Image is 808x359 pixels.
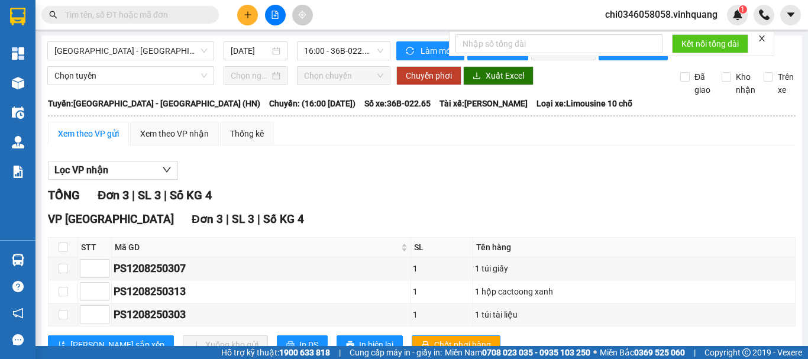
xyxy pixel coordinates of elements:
sup: 1 [739,5,747,14]
span: question-circle [12,281,24,292]
strong: 0369 525 060 [634,348,685,357]
span: Hỗ trợ kỹ thuật: [221,346,330,359]
span: plus [244,11,252,19]
span: TỔNG [48,188,80,202]
span: Xuất Excel [486,69,524,82]
span: caret-down [786,9,796,20]
img: warehouse-icon [12,77,24,89]
span: down [162,165,172,174]
div: 1 [413,308,471,321]
button: Kết nối tổng đài [672,34,748,53]
span: printer [346,341,354,350]
div: PS1208250307 [114,260,409,277]
img: warehouse-icon [12,254,24,266]
span: | [164,188,167,202]
span: Tài xế: [PERSON_NAME] [439,97,528,110]
span: ⚪️ [593,350,597,355]
span: lock [421,341,429,350]
span: Số KG 4 [263,212,304,226]
span: message [12,334,24,345]
div: 1 [413,285,471,298]
button: lockChốt phơi hàng [412,335,500,354]
span: Trên xe [773,70,799,96]
td: PS1208250303 [112,303,411,326]
span: Cung cấp máy in - giấy in: [350,346,442,359]
span: Miền Bắc [600,346,685,359]
span: Loại xe: Limousine 10 chỗ [536,97,632,110]
button: printerIn DS [277,335,328,354]
button: Lọc VP nhận [48,161,178,180]
div: Xem theo VP nhận [140,127,209,140]
span: Kho nhận [731,70,760,96]
span: Chốt phơi hàng [434,338,491,351]
span: Mã GD [115,241,399,254]
input: Tìm tên, số ĐT hoặc mã đơn [65,8,205,21]
span: | [694,346,696,359]
div: 1 túi tài liệu [475,308,793,321]
button: aim [292,5,313,25]
button: sort-ascending[PERSON_NAME] sắp xếp [48,335,174,354]
span: Chuyến: (16:00 [DATE]) [269,97,355,110]
button: caret-down [780,5,801,25]
span: sort-ascending [57,341,66,350]
span: Kết nối tổng đài [681,37,739,50]
span: Chọn tuyến [54,67,207,85]
button: file-add [265,5,286,25]
button: plus [237,5,258,25]
span: | [132,188,135,202]
div: PS1208250313 [114,283,409,300]
span: 1 [741,5,745,14]
span: Miền Nam [445,346,590,359]
span: Làm mới [421,44,455,57]
button: syncLàm mới [396,41,464,60]
img: dashboard-icon [12,47,24,60]
span: search [49,11,57,19]
th: STT [78,238,112,257]
span: Số xe: 36B-022.65 [364,97,431,110]
span: | [226,212,229,226]
span: aim [298,11,306,19]
td: PS1208250307 [112,257,411,280]
span: | [257,212,260,226]
td: PS1208250313 [112,280,411,303]
button: downloadXuất Excel [463,66,534,85]
span: [PERSON_NAME] sắp xếp [70,338,164,351]
span: VP [GEOGRAPHIC_DATA] [48,212,174,226]
div: Thống kê [230,127,264,140]
img: icon-new-feature [732,9,743,20]
th: SL [411,238,474,257]
span: SL 3 [138,188,161,202]
span: file-add [271,11,279,19]
span: Số KG 4 [170,188,212,202]
span: download [473,72,481,81]
button: Chuyển phơi [396,66,461,85]
span: sync [406,47,416,56]
span: Đơn 3 [192,212,223,226]
span: Thanh Hóa - Tây Hồ (HN) [54,42,207,60]
b: Tuyến: [GEOGRAPHIC_DATA] - [GEOGRAPHIC_DATA] (HN) [48,99,260,108]
span: close [758,34,766,43]
input: Chọn ngày [231,69,270,82]
span: In biên lai [359,338,393,351]
strong: 0708 023 035 - 0935 103 250 [482,348,590,357]
img: warehouse-icon [12,106,24,119]
img: logo-vxr [10,8,25,25]
span: In DS [299,338,318,351]
div: Xem theo VP gửi [58,127,119,140]
button: downloadXuống kho gửi [183,335,268,354]
span: Chọn chuyến [304,67,383,85]
span: chi0346058058.vinhquang [596,7,727,22]
div: 1 [413,262,471,275]
button: printerIn biên lai [337,335,403,354]
span: Đơn 3 [98,188,129,202]
span: Đã giao [690,70,715,96]
img: phone-icon [759,9,770,20]
span: notification [12,308,24,319]
span: 16:00 - 36B-022.65 [304,42,383,60]
th: Tên hàng [473,238,796,257]
img: solution-icon [12,166,24,178]
span: printer [286,341,295,350]
div: PS1208250303 [114,306,409,323]
div: 1 túi giấy [475,262,793,275]
span: Lọc VP nhận [54,163,108,177]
